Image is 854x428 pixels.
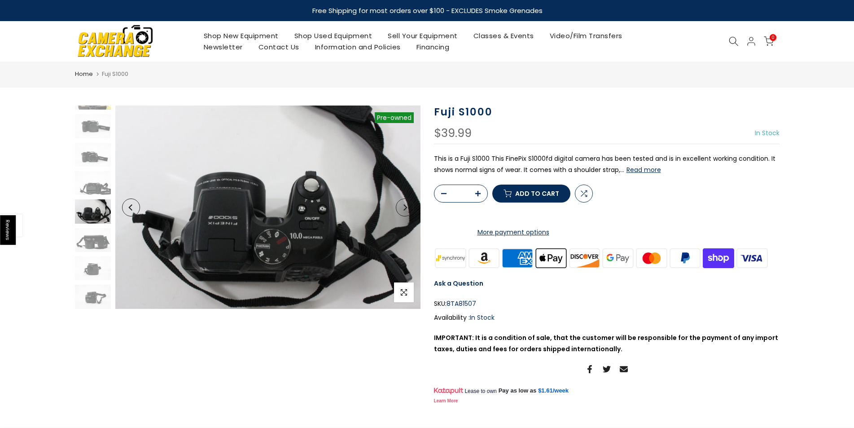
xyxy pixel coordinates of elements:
a: $1.61/week [538,387,569,395]
button: Read more [626,166,661,174]
img: visa [735,247,769,269]
img: Fuji S1000 Unclassified Fuji 8TA81507 [75,171,111,195]
img: shopify pay [702,247,736,269]
a: Video/Film Transfers [542,30,630,41]
a: Newsletter [196,41,250,53]
span: Add to cart [515,190,559,197]
img: amazon payments [467,247,501,269]
a: Shop New Equipment [196,30,286,41]
a: Home [75,70,93,79]
a: Share on Twitter [603,364,611,375]
a: Financing [408,41,457,53]
img: Fuji S1000 Unclassified Fuji 8TA81507 [75,114,111,138]
a: More payment options [434,227,593,238]
a: Sell Your Equipment [380,30,466,41]
a: Share on Facebook [586,364,594,375]
h1: Fuji S1000 [434,106,780,119]
img: Fuji S1000 Unclassified Fuji 8TA81507 [75,199,111,223]
a: Shop Used Equipment [286,30,380,41]
img: Fuji S1000 Unclassified Fuji 8TA81507 [115,106,420,309]
span: Lease to own [464,388,496,395]
img: Fuji S1000 Unclassified Fuji 8TA81507 [75,285,111,309]
span: Pay as low as [499,387,537,395]
img: master [635,247,668,269]
span: Fuji S1000 [102,70,128,78]
strong: IMPORTANT: It is a condition of sale, that the customer will be responsible for the payment of an... [434,333,778,353]
button: Previous [122,199,140,216]
button: Add to cart [492,185,570,203]
span: In Stock [470,313,495,322]
div: SKU: [434,298,780,309]
img: Fuji S1000 Unclassified Fuji 8TA81507 [75,143,111,167]
span: 8TA81507 [447,298,476,309]
img: paypal [668,247,702,269]
span: In Stock [755,128,780,137]
a: Learn More [434,398,458,403]
img: discover [568,247,601,269]
img: synchrony [434,247,468,269]
a: Contact Us [250,41,307,53]
strong: Free Shipping for most orders over $100 - EXCLUDES Smoke Grenades [312,6,542,15]
a: Information and Policies [307,41,408,53]
div: $39.99 [434,128,472,139]
a: 0 [764,36,774,46]
button: Next [396,199,414,216]
div: Availability : [434,312,780,323]
img: Fuji S1000 Unclassified Fuji 8TA81507 [75,228,111,252]
span: 0 [770,34,776,41]
a: Ask a Question [434,279,483,288]
a: Classes & Events [465,30,542,41]
img: apple pay [534,247,568,269]
img: Fuji S1000 Unclassified Fuji 8TA81507 [75,256,111,280]
p: This is a Fuji S1000 This FinePix S1000fd digital camera has been tested and is in excellent work... [434,153,780,176]
img: google pay [601,247,635,269]
img: american express [501,247,534,269]
a: Share on Email [620,364,628,375]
